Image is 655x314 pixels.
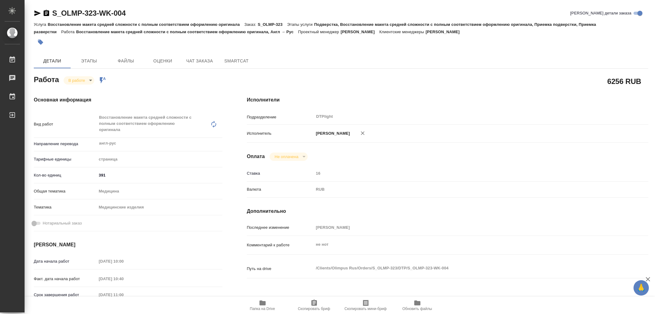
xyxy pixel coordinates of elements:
[34,74,59,85] h2: Работа
[34,10,41,17] button: Скопировать ссылку для ЯМессенджера
[247,170,314,177] p: Ставка
[247,266,314,272] p: Путь на drive
[64,76,94,85] div: В работе
[74,57,104,65] span: Этапы
[34,141,97,147] p: Направление перевода
[247,153,265,160] h4: Оплата
[314,223,615,232] input: Пустое поле
[273,154,300,159] button: Не оплачена
[392,297,443,314] button: Обновить файлы
[314,184,615,195] div: RUB
[61,30,76,34] p: Работа
[247,130,314,137] p: Исполнитель
[97,171,222,180] input: ✎ Введи что-нибудь
[570,10,631,16] span: [PERSON_NAME] детали заказа
[48,22,244,27] p: Восстановление макета средней сложности с полным соответствием оформлению оригинала
[52,9,126,17] a: S_OLMP-323-WK-004
[34,172,97,178] p: Кол-во единиц
[34,96,222,104] h4: Основная информация
[298,307,330,311] span: Скопировать бриф
[341,30,379,34] p: [PERSON_NAME]
[426,30,464,34] p: [PERSON_NAME]
[111,57,141,65] span: Файлы
[247,242,314,248] p: Комментарий к работе
[43,10,50,17] button: Скопировать ссылку
[34,121,97,127] p: Вид работ
[34,204,97,210] p: Тематика
[244,22,258,27] p: Заказ:
[222,57,251,65] span: SmartCat
[314,263,615,273] textarea: /Clients/Olimpus Rus/Orders/S_OLMP-323/DTP/S_OLMP-323-WK-004
[37,57,67,65] span: Детали
[148,57,177,65] span: Оценки
[34,292,97,298] p: Срок завершения работ
[607,76,641,86] h2: 6256 RUB
[314,239,615,250] textarea: не нот
[247,96,648,104] h4: Исполнители
[97,274,150,283] input: Пустое поле
[258,22,287,27] p: S_OLMP-323
[43,220,82,226] span: Нотариальный заказ
[97,202,222,213] div: Медицинские изделия
[340,297,392,314] button: Скопировать мини-бриф
[34,22,48,27] p: Услуга
[237,297,288,314] button: Папка на Drive
[287,22,314,27] p: Этапы услуги
[314,130,350,137] p: [PERSON_NAME]
[97,186,222,197] div: Медицина
[97,257,150,266] input: Пустое поле
[34,156,97,162] p: Тарифные единицы
[636,281,646,294] span: 🙏
[247,208,648,215] h4: Дополнительно
[270,153,307,161] div: В работе
[34,35,47,49] button: Добавить тэг
[97,290,150,299] input: Пустое поле
[298,30,341,34] p: Проектный менеджер
[34,258,97,264] p: Дата начала работ
[250,307,275,311] span: Папка на Drive
[34,22,596,34] p: Подверстка, Восстановление макета средней сложности с полным соответствием оформлению оригинала, ...
[402,307,432,311] span: Обновить файлы
[247,114,314,120] p: Подразделение
[67,78,87,83] button: В работе
[356,126,369,140] button: Удалить исполнителя
[247,186,314,193] p: Валюта
[247,225,314,231] p: Последнее изменение
[97,154,222,165] div: страница
[345,307,387,311] span: Скопировать мини-бриф
[379,30,426,34] p: Клиентские менеджеры
[34,276,97,282] p: Факт. дата начала работ
[185,57,214,65] span: Чат заказа
[288,297,340,314] button: Скопировать бриф
[34,188,97,194] p: Общая тематика
[76,30,298,34] p: Восстановление макета средней сложности с полным соответствием оформлению оригинала, Англ → Рус
[34,241,222,248] h4: [PERSON_NAME]
[634,280,649,296] button: 🙏
[314,169,615,178] input: Пустое поле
